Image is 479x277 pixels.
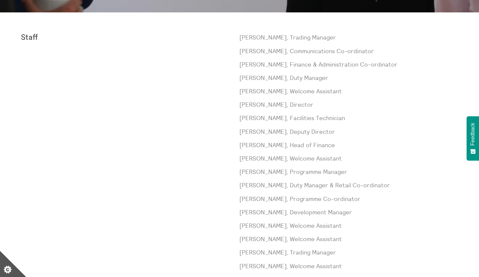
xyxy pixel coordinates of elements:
p: [PERSON_NAME], Director [239,100,458,109]
p: [PERSON_NAME], Deputy Director [239,128,458,136]
p: [PERSON_NAME], Welcome Assistant [239,235,458,243]
p: [PERSON_NAME], Duty Manager [239,74,458,82]
p: [PERSON_NAME], Programme Manager [239,168,458,176]
button: Feedback - Show survey [467,116,479,161]
p: [PERSON_NAME], Trading Manager [239,33,458,41]
p: [PERSON_NAME], Duty Manager & Retail Co-ordinator [239,181,458,189]
p: [PERSON_NAME], Welcome Assistant [239,87,458,95]
p: [PERSON_NAME], Communications Co-ordinator [239,47,458,55]
p: [PERSON_NAME], Facilities Technician [239,114,458,122]
p: [PERSON_NAME], Trading Manager [239,248,458,256]
span: Feedback [470,123,476,146]
p: [PERSON_NAME], Programme Co-ordinator [239,195,458,203]
p: [PERSON_NAME], Welcome Assistant [239,262,458,270]
strong: Staff [21,34,38,41]
p: [PERSON_NAME], Finance & Administration Co-ordinator [239,60,458,69]
p: [PERSON_NAME], Welcome Assistant [239,222,458,230]
p: [PERSON_NAME], Head of Finance [239,141,458,149]
p: [PERSON_NAME], Development Manager [239,208,458,216]
p: [PERSON_NAME], Welcome Assistant [239,154,458,162]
